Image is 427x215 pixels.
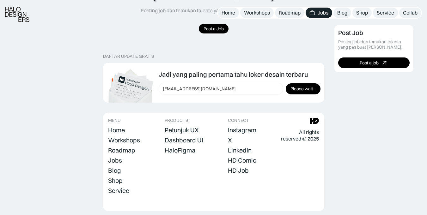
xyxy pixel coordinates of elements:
[165,146,195,155] a: HaloFigma
[228,157,256,164] div: HD Comic
[399,8,421,18] a: Collab
[103,54,154,59] div: DAFTAR UPDATE GRATIS
[279,9,301,16] div: Roadmap
[228,126,256,134] a: Instagram
[165,146,195,154] div: HaloFigma
[159,71,308,78] div: Jadi yang paling pertama tahu loker desain terbaru
[338,57,410,68] a: Post a job
[108,167,121,174] div: Blog
[228,118,249,123] div: CONNECT
[228,166,249,175] a: HD Job
[159,83,283,95] input: Drop email kamu di sini
[244,9,270,16] div: Workshops
[204,26,224,32] div: Post a Job
[159,83,320,95] form: Form Subscription
[108,136,140,144] div: Workshops
[318,9,328,16] div: Jobs
[377,9,394,16] div: Service
[228,146,252,155] a: LinkedIn
[165,126,199,134] a: Petunjuk UX
[108,157,122,164] div: Jobs
[199,24,229,34] a: Post a Job
[222,9,235,16] div: Home
[281,129,319,142] div: All rights reserved © 2025
[108,146,135,155] a: Roadmap
[333,8,351,18] a: Blog
[373,8,398,18] a: Service
[360,60,379,65] div: Post a job
[338,39,410,50] div: Posting job dan temukan talenta yang pas buat [PERSON_NAME].
[228,136,232,144] div: X
[356,9,368,16] div: Shop
[108,166,121,175] a: Blog
[240,8,274,18] a: Workshops
[165,136,203,144] div: Dashboard UI
[108,146,135,154] div: Roadmap
[275,8,304,18] a: Roadmap
[218,8,239,18] a: Home
[286,83,320,94] input: Please wait...
[141,7,286,14] div: Posting job dan temukan talenta yang pas buat [PERSON_NAME].
[165,118,188,123] div: PRODUCTS
[108,176,123,185] a: Shop
[108,187,129,194] div: Service
[108,118,121,123] div: MENU
[108,156,122,165] a: Jobs
[228,167,249,174] div: HD Job
[403,9,418,16] div: Collab
[108,177,123,184] div: Shop
[165,136,203,145] a: Dashboard UI
[108,186,129,195] a: Service
[306,8,332,18] a: Jobs
[338,29,363,37] div: Post Job
[108,136,140,145] a: Workshops
[108,126,125,134] a: Home
[228,156,256,165] a: HD Comic
[228,136,232,145] a: X
[228,146,252,154] div: LinkedIn
[337,9,347,16] div: Blog
[352,8,372,18] a: Shop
